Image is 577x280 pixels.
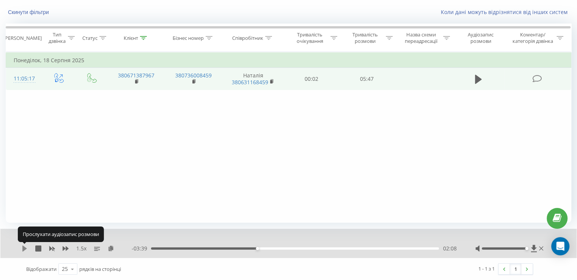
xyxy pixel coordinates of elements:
[510,31,555,44] div: Коментар/категорія дзвінка
[401,31,441,44] div: Назва схеми переадресації
[222,68,284,90] td: Наталія
[441,8,571,16] a: Коли дані можуть відрізнятися вiд інших систем
[26,266,57,272] span: Відображати
[232,35,263,41] div: Співробітник
[232,79,268,86] a: 380631168459
[339,68,394,90] td: 05:47
[256,247,259,250] div: Accessibility label
[175,72,212,79] a: 380736008459
[3,35,42,41] div: [PERSON_NAME]
[14,71,34,86] div: 11:05:17
[478,265,495,272] div: 1 - 1 з 1
[48,31,66,44] div: Тип дзвінка
[346,31,384,44] div: Тривалість розмови
[82,35,97,41] div: Статус
[118,72,154,79] a: 380671387967
[173,35,204,41] div: Бізнес номер
[79,266,121,272] span: рядків на сторінці
[459,31,503,44] div: Аудіозапис розмови
[510,264,521,274] a: 1
[291,31,329,44] div: Тривалість очікування
[132,245,151,252] span: - 03:39
[62,265,68,273] div: 25
[6,53,571,68] td: Понеділок, 18 Серпня 2025
[6,9,53,16] button: Скинути фільтри
[284,68,339,90] td: 00:02
[124,35,138,41] div: Клієнт
[18,227,104,242] div: Прослухати аудіозапис розмови
[551,237,569,255] div: Open Intercom Messenger
[443,245,456,252] span: 02:08
[525,247,528,250] div: Accessibility label
[76,245,86,252] span: 1.5 x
